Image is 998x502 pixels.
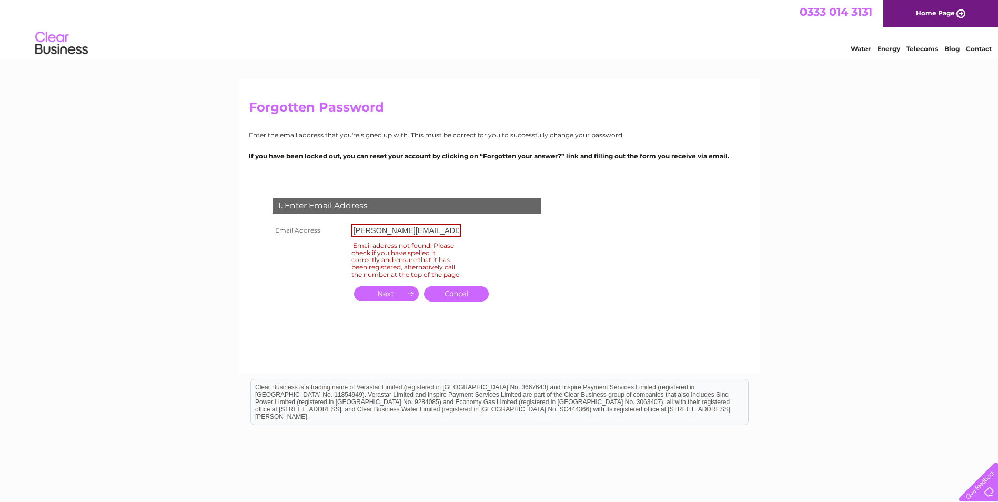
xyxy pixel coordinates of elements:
a: Contact [966,45,992,53]
a: Telecoms [906,45,938,53]
p: If you have been locked out, you can reset your account by clicking on “Forgotten your answer?” l... [249,151,750,161]
p: Enter the email address that you're signed up with. This must be correct for you to successfully ... [249,130,750,140]
div: Clear Business is a trading name of Verastar Limited (registered in [GEOGRAPHIC_DATA] No. 3667643... [251,6,748,51]
a: 0333 014 3131 [800,5,872,18]
div: Email address not found. Please check if you have spelled it correctly and ensure that it has bee... [351,240,461,280]
h2: Forgotten Password [249,100,750,120]
div: 1. Enter Email Address [273,198,541,214]
a: Cancel [424,286,489,302]
img: logo.png [35,27,88,59]
th: Email Address [270,222,349,239]
a: Blog [944,45,960,53]
a: Energy [877,45,900,53]
a: Water [851,45,871,53]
